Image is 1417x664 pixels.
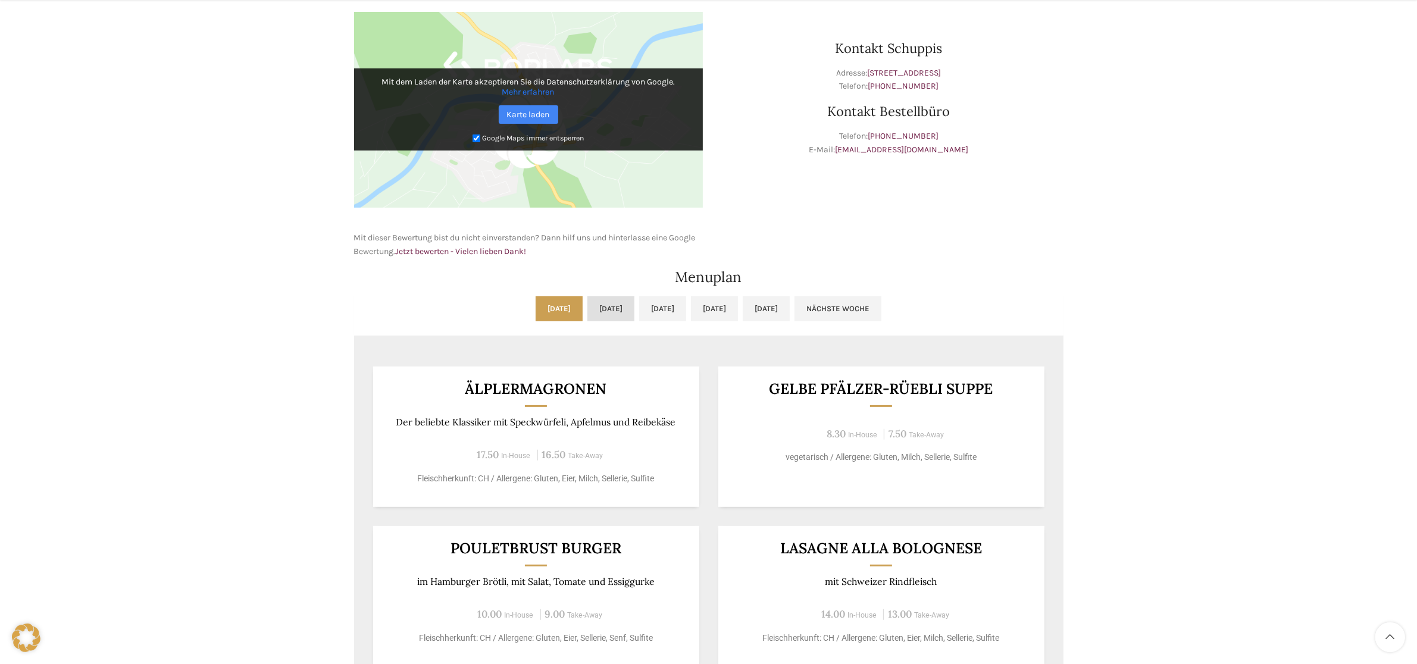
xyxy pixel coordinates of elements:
h2: Menuplan [354,270,1063,284]
span: 8.30 [827,427,846,440]
a: [STREET_ADDRESS] [868,68,941,78]
span: 9.00 [545,607,565,621]
span: 13.00 [888,607,912,621]
p: Fleischherkunft: CH / Allergene: Gluten, Eier, Sellerie, Senf, Sulfite [387,632,684,644]
h3: Älplermagronen [387,381,684,396]
a: [PHONE_NUMBER] [868,131,939,141]
h3: Gelbe Pfälzer-Rüebli Suppe [733,381,1030,396]
h3: LASAGNE ALLA BOLOGNESE [733,541,1030,556]
a: Karte laden [499,105,558,124]
input: Google Maps immer entsperren [473,134,480,142]
span: In-House [847,611,877,619]
p: Fleischherkunft: CH / Allergene: Gluten, Eier, Milch, Sellerie, Sulfite [387,472,684,485]
a: Mehr erfahren [502,87,555,97]
a: [EMAIL_ADDRESS][DOMAIN_NAME] [836,145,969,155]
span: 14.00 [821,607,845,621]
span: In-House [502,452,531,460]
span: Take-Away [909,431,944,439]
p: mit Schweizer Rindfleisch [733,576,1030,587]
a: [DATE] [587,296,634,321]
p: im Hamburger Brötli, mit Salat, Tomate und Essiggurke [387,576,684,587]
small: Google Maps immer entsperren [482,134,584,142]
span: 10.00 [478,607,502,621]
h3: Kontakt Schuppis [715,42,1063,55]
span: Take-Away [914,611,949,619]
span: Take-Away [568,611,603,619]
p: vegetarisch / Allergene: Gluten, Milch, Sellerie, Sulfite [733,451,1030,463]
p: Der beliebte Klassiker mit Speckwürfeli, Apfelmus und Reibekäse [387,416,684,428]
h3: Kontakt Bestellbüro [715,105,1063,118]
a: [DATE] [639,296,686,321]
span: 17.50 [477,448,499,461]
span: 7.50 [889,427,906,440]
p: Fleischherkunft: CH / Allergene: Gluten, Eier, Milch, Sellerie, Sulfite [733,632,1030,644]
p: Telefon: E-Mail: [715,130,1063,156]
p: Mit dem Laden der Karte akzeptieren Sie die Datenschutzerklärung von Google. [362,77,695,97]
h3: Pouletbrust Burger [387,541,684,556]
a: Nächste Woche [794,296,881,321]
a: [DATE] [536,296,583,321]
a: Scroll to top button [1375,622,1405,652]
p: Mit dieser Bewertung bist du nicht einverstanden? Dann hilf uns und hinterlasse eine Google Bewer... [354,231,703,258]
span: In-House [505,611,534,619]
a: Jetzt bewerten - Vielen lieben Dank! [396,246,527,256]
a: [DATE] [743,296,790,321]
span: 16.50 [542,448,566,461]
a: [PHONE_NUMBER] [868,81,939,91]
span: In-House [848,431,877,439]
a: [DATE] [691,296,738,321]
p: Adresse: Telefon: [715,67,1063,93]
img: Google Maps [354,12,703,208]
span: Take-Away [568,452,603,460]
